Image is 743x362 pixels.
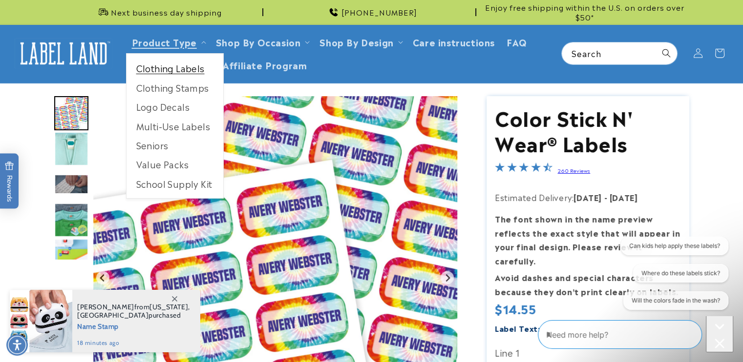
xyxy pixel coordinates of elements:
div: Go to slide 3 [54,167,88,201]
a: Shop By Design [319,35,393,48]
img: Color Stick N' Wear® Labels - Label Land [54,96,88,130]
span: [PHONE_NUMBER] [341,7,417,17]
div: Go to slide 4 [54,203,88,237]
iframe: Gorgias live chat conversation starters [613,237,733,318]
div: Go to slide 1 [54,96,88,130]
p: Estimated Delivery: [495,190,680,204]
strong: - [604,191,608,203]
img: null [54,174,88,194]
span: Next business day shipping [111,7,222,17]
label: Line 1 [495,344,680,360]
a: Value Packs [127,155,223,174]
a: FAQ [501,30,533,53]
button: Go to last slide [96,271,109,284]
a: Clothing Stamps [127,78,223,97]
span: Rewards [5,161,14,202]
button: Search [656,42,677,64]
iframe: Gorgias Floating Chat [538,316,733,352]
div: Accessibility Menu [6,334,28,356]
div: Go to slide 5 [54,239,88,273]
button: Next slide [441,271,454,284]
a: Product Type [132,35,197,48]
div: Go to slide 2 [54,132,88,166]
span: $14.55 [495,300,536,317]
strong: Avoid dashes and special characters because they don’t print clearly on labels. [495,271,679,297]
strong: [DATE] [610,191,638,203]
h1: Color Stick N' Wear® Labels [495,104,680,155]
a: 260 Reviews - open in a new tab [557,167,590,174]
span: Care instructions [413,36,495,47]
strong: [DATE] [573,191,602,203]
a: Multi-Use Labels [127,117,223,136]
span: 4.5-star overall rating [495,163,552,175]
summary: Shop By Design [314,30,406,53]
span: from , purchased [77,303,190,320]
summary: Shop By Occasion [210,30,314,53]
span: FAQ [507,36,527,47]
span: [GEOGRAPHIC_DATA] [77,311,149,320]
span: [US_STATE] [149,302,188,311]
a: Label Land [11,35,116,72]
span: Enjoy free shipping within the U.S. on orders over $50* [480,2,689,21]
span: Join Affiliate Program [200,59,307,70]
img: Color Stick N' Wear® Labels - Label Land [54,203,88,237]
a: Clothing Labels [127,59,223,78]
img: Color Stick N' Wear® Labels - Label Land [54,239,88,273]
img: Label Land [15,38,112,68]
a: Seniors [127,136,223,155]
span: 18 minutes ago [77,339,190,347]
summary: Product Type [126,30,210,53]
span: [PERSON_NAME] [77,302,134,311]
a: Care instructions [407,30,501,53]
a: Join Affiliate Program [194,53,313,76]
label: Label Text: [495,322,540,334]
span: Shop By Occasion [216,36,301,47]
a: School Supply Kit [127,174,223,193]
a: Logo Decals [127,97,223,116]
strong: The font shown in the name preview reflects the exact style that will appear in your final design... [495,213,680,266]
img: Pink stripes design stick on clothing label on the care tag of a sweatshirt [54,132,88,166]
span: Name Stamp [77,320,190,332]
